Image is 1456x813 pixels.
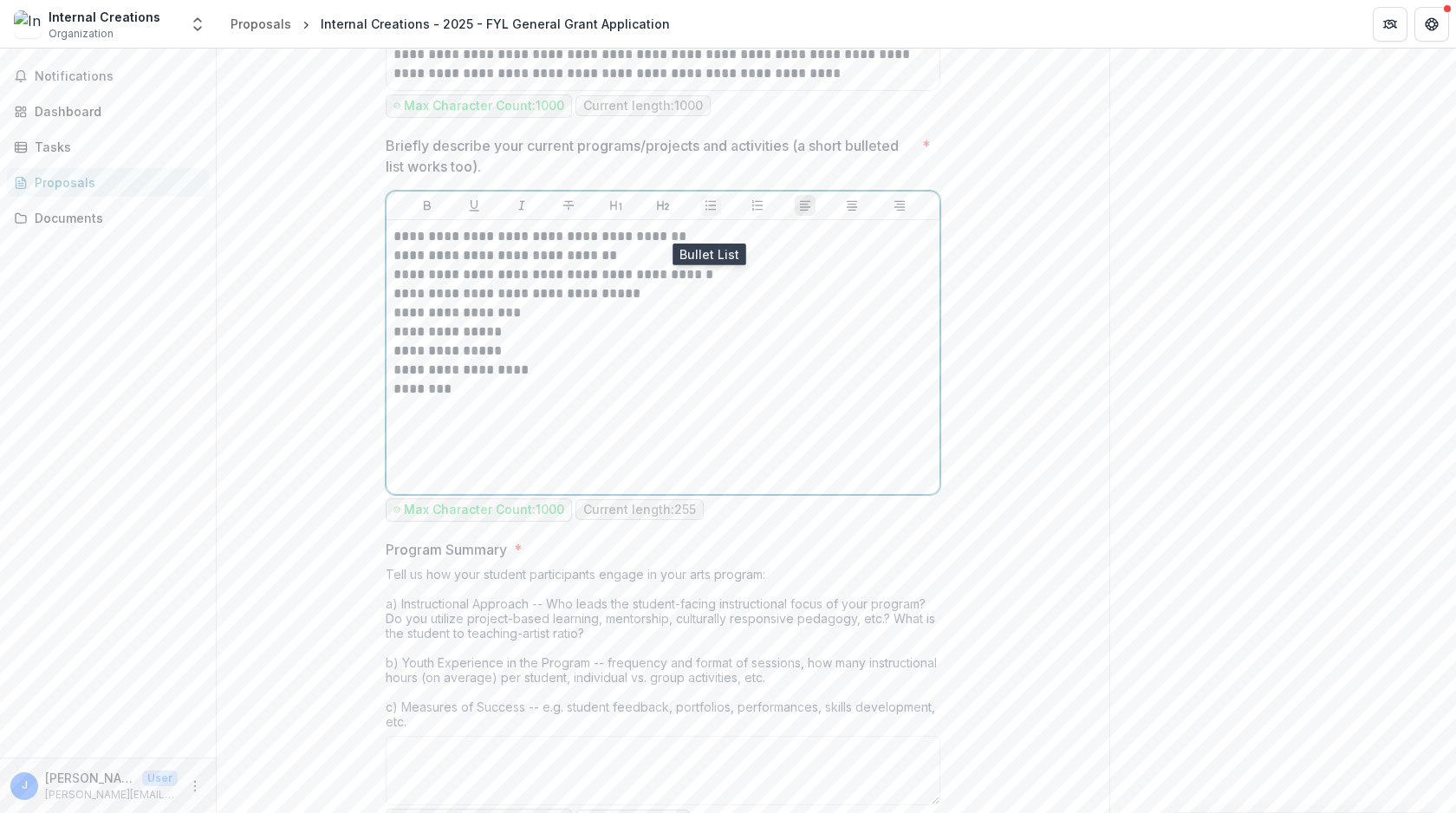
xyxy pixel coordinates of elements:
a: Proposals [224,11,298,36]
button: Ordered List [747,195,768,216]
div: jeremy.mock@internalcreations.org [22,780,28,791]
a: Dashboard [7,97,209,126]
div: Tell us how your student participants engage in your arts program: a) Instructional Approach -- W... [386,567,940,736]
button: Get Help [1414,7,1449,42]
button: Strike [558,195,579,216]
div: Internal Creations - 2025 - FYL General Grant Application [321,15,670,33]
div: Proposals [231,15,291,33]
a: Proposals [7,168,209,197]
button: Align Center [842,195,862,216]
button: Notifications [7,62,209,90]
p: Current length: 255 [583,503,696,517]
button: Align Left [795,195,816,216]
div: Dashboard [35,102,195,120]
p: [PERSON_NAME][EMAIL_ADDRESS][DOMAIN_NAME] [45,787,178,803]
button: Partners [1373,7,1407,42]
a: Documents [7,204,209,232]
img: Internal Creations [14,10,42,38]
div: Internal Creations [49,8,160,26]
button: Bullet List [700,195,721,216]
a: Tasks [7,133,209,161]
p: Max Character Count: 1000 [404,99,564,114]
p: Max Character Count: 1000 [404,503,564,517]
button: Underline [464,195,484,216]
span: Organization [49,26,114,42]
nav: breadcrumb [224,11,677,36]
button: Heading 2 [653,195,673,216]
div: Proposals [35,173,195,192]
div: Documents [35,209,195,227]
button: More [185,776,205,797]
div: Tasks [35,138,195,156]
button: Heading 1 [606,195,627,216]
span: Notifications [35,69,202,84]
p: Current length: 1000 [583,99,703,114]
button: Open entity switcher [185,7,210,42]
button: Italicize [511,195,532,216]
button: Bold [417,195,438,216]
p: Program Summary [386,539,507,560]
p: Briefly describe your current programs/projects and activities (a short bulleted list works too). [386,135,915,177]
p: User [142,771,178,786]
p: [PERSON_NAME][EMAIL_ADDRESS][DOMAIN_NAME] [45,769,135,787]
button: Align Right [889,195,910,216]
